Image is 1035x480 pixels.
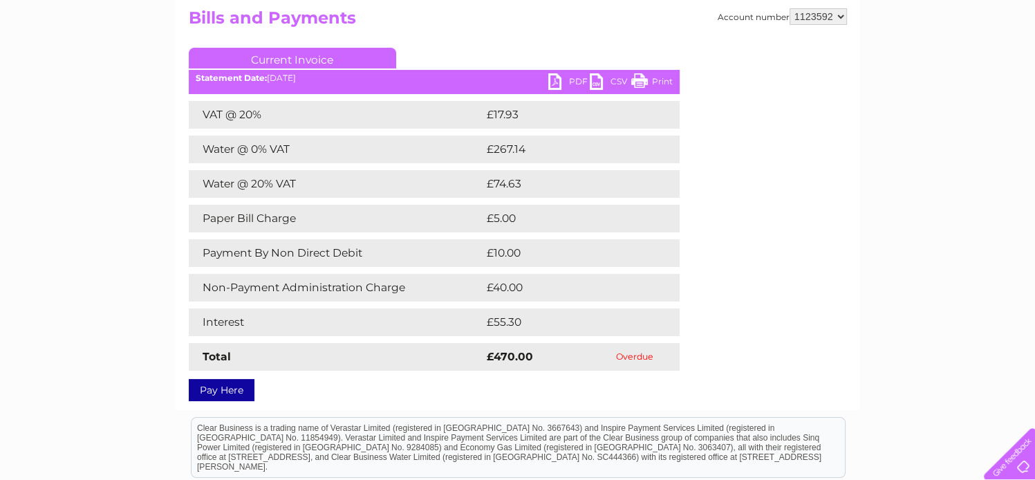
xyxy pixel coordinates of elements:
[865,59,906,69] a: Telecoms
[826,59,857,69] a: Energy
[189,308,483,336] td: Interest
[483,239,651,267] td: £10.00
[487,350,533,363] strong: £470.00
[483,205,648,232] td: £5.00
[989,59,1022,69] a: Log out
[196,73,267,83] b: Statement Date:
[792,59,818,69] a: Water
[189,379,254,401] a: Pay Here
[189,48,396,68] a: Current Invoice
[943,59,977,69] a: Contact
[483,274,653,302] td: £40.00
[915,59,935,69] a: Blog
[189,73,680,83] div: [DATE]
[189,239,483,267] td: Payment By Non Direct Debit
[548,73,590,93] a: PDF
[590,73,631,93] a: CSV
[36,36,106,78] img: logo.png
[718,8,847,25] div: Account number
[189,205,483,232] td: Paper Bill Charge
[203,350,231,363] strong: Total
[192,8,845,67] div: Clear Business is a trading name of Verastar Limited (registered in [GEOGRAPHIC_DATA] No. 3667643...
[189,8,847,35] h2: Bills and Payments
[189,136,483,163] td: Water @ 0% VAT
[483,170,651,198] td: £74.63
[189,170,483,198] td: Water @ 20% VAT
[774,7,870,24] a: 0333 014 3131
[631,73,673,93] a: Print
[590,343,680,371] td: Overdue
[483,136,654,163] td: £267.14
[189,101,483,129] td: VAT @ 20%
[483,308,651,336] td: £55.30
[483,101,650,129] td: £17.93
[189,274,483,302] td: Non-Payment Administration Charge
